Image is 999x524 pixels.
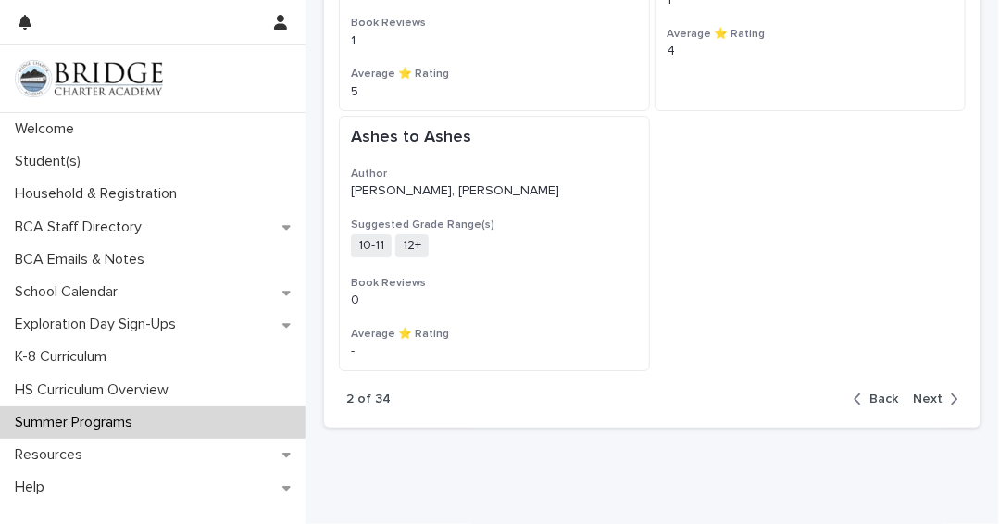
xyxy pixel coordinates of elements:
[351,218,638,232] h3: Suggested Grade Range(s)
[7,283,132,301] p: School Calendar
[7,348,121,366] p: K-8 Curriculum
[854,391,905,407] button: Back
[351,343,638,359] p: -
[351,183,638,199] p: [PERSON_NAME], [PERSON_NAME]
[667,27,954,42] h3: Average ⭐ Rating
[351,167,638,181] h3: Author
[351,276,638,291] h3: Book Reviews
[351,67,638,81] h3: Average ⭐ Rating
[351,84,638,100] p: 5
[339,116,650,371] a: Ashes to AshesAuthor[PERSON_NAME], [PERSON_NAME]Suggested Grade Range(s)10-1112+Book Reviews0Aver...
[15,60,163,97] img: V1C1m3IdTEidaUdm9Hs0
[905,391,958,407] button: Next
[351,234,392,257] span: 10-11
[7,120,89,138] p: Welcome
[351,293,638,308] p: 0
[7,446,97,464] p: Resources
[667,44,954,59] p: 4
[869,393,898,405] span: Back
[7,316,191,333] p: Exploration Day Sign-Ups
[7,479,59,496] p: Help
[913,393,943,405] span: Next
[7,251,159,268] p: BCA Emails & Notes
[351,327,638,342] h3: Average ⭐ Rating
[7,218,156,236] p: BCA Staff Directory
[351,128,638,148] p: Ashes to Ashes
[7,381,183,399] p: HS Curriculum Overview
[7,185,192,203] p: Household & Registration
[351,33,638,49] p: 1
[7,414,147,431] p: Summer Programs
[7,153,95,170] p: Student(s)
[351,16,638,31] h3: Book Reviews
[346,392,391,407] p: 2 of 34
[395,234,429,257] span: 12+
